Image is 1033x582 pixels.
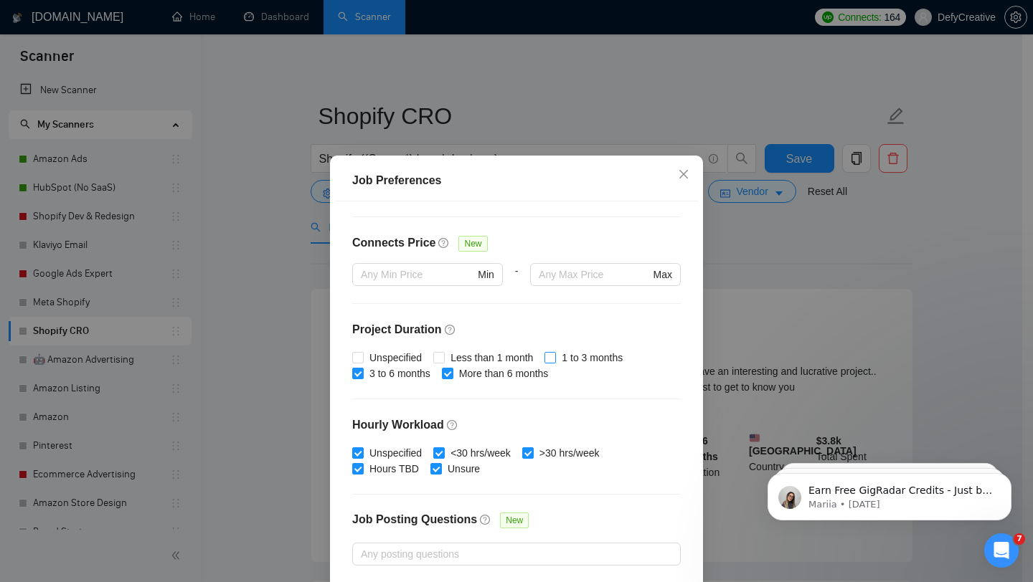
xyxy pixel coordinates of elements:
input: Any Min Price [361,267,475,282]
span: 3 to 6 months [364,366,436,381]
span: close [678,168,689,180]
span: question-circle [445,324,456,335]
span: 1 to 3 months [556,350,628,366]
div: - [503,263,530,303]
iframe: Intercom live chat [984,533,1019,568]
span: Min [478,267,494,282]
span: Unspecified [364,350,428,366]
span: More than 6 months [453,366,555,381]
span: 7 [1014,533,1025,545]
h4: Connects Price [352,234,435,252]
span: New [500,512,529,528]
span: question-circle [447,419,458,431]
span: Max [654,267,672,282]
h4: Hourly Workload [352,416,681,434]
h4: Project Duration [352,321,681,338]
span: <30 hrs/week [445,445,516,461]
span: New [458,236,487,252]
span: question-circle [438,237,450,249]
span: >30 hrs/week [534,445,605,461]
span: Unsure [442,461,486,477]
div: Job Preferences [352,172,681,189]
iframe: Intercom notifications message [746,443,1033,543]
span: Unspecified [364,445,428,461]
span: Hours TBD [364,461,425,477]
span: Less than 1 month [445,350,539,366]
h4: Job Posting Questions [352,511,477,528]
button: Close [664,156,703,194]
span: question-circle [480,514,491,525]
input: Any Max Price [539,267,650,282]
